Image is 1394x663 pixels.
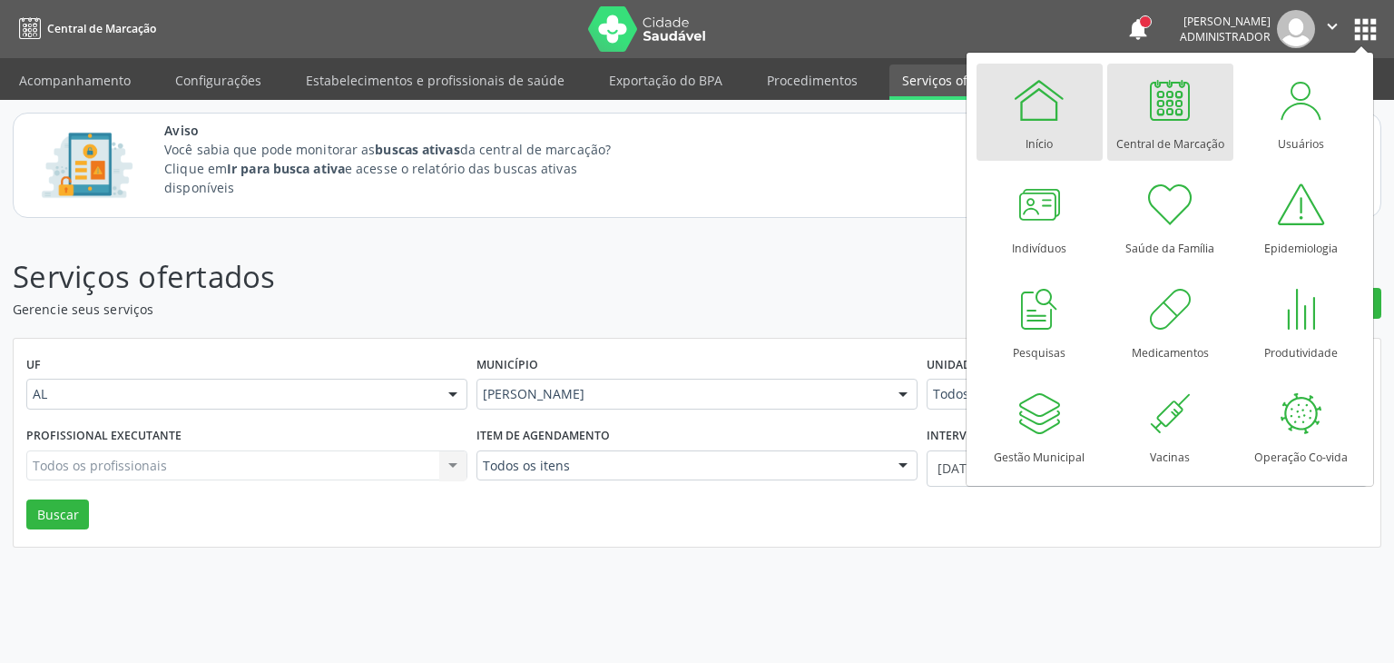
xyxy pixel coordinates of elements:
[1350,14,1381,45] button: apps
[483,457,880,475] span: Todos os itens
[164,140,644,197] p: Você sabia que pode monitorar as da central de marcação? Clique em e acesse o relatório das busca...
[476,422,610,450] label: Item de agendamento
[227,160,345,177] strong: Ir para busca ativa
[1107,272,1233,370] a: Medicamentos
[927,422,1058,450] label: Intervalo de criação
[754,64,870,96] a: Procedimentos
[26,422,182,450] label: Profissional executante
[1238,64,1364,161] a: Usuários
[977,168,1103,265] a: Indivíduos
[483,385,880,403] span: [PERSON_NAME]
[293,64,577,96] a: Estabelecimentos e profissionais de saúde
[927,351,1085,380] label: Unidade de agendamento
[1315,10,1350,48] button: 
[6,64,143,96] a: Acompanhamento
[933,385,1330,403] span: Todos os estabelecimentos
[1107,377,1233,474] a: Vacinas
[476,351,538,380] label: Município
[26,351,41,380] label: UF
[47,21,156,36] span: Central de Marcação
[13,14,156,44] a: Central de Marcação
[1180,29,1271,45] span: Administrador
[375,141,459,158] strong: buscas ativas
[13,254,971,300] p: Serviços ofertados
[13,300,971,319] p: Gerencie seus serviços
[1125,16,1151,42] button: notifications
[977,377,1103,474] a: Gestão Municipal
[1277,10,1315,48] img: img
[1238,272,1364,370] a: Produtividade
[26,500,89,530] button: Buscar
[977,64,1103,161] a: Início
[35,124,139,206] img: Imagem de CalloutCard
[977,272,1103,370] a: Pesquisas
[927,450,1368,487] input: Selecione um intervalo
[1238,168,1364,265] a: Epidemiologia
[1322,16,1342,36] i: 
[33,385,430,403] span: AL
[162,64,274,96] a: Configurações
[1180,14,1271,29] div: [PERSON_NAME]
[889,64,1026,100] a: Serviços ofertados
[596,64,735,96] a: Exportação do BPA
[1238,377,1364,474] a: Operação Co-vida
[164,121,644,140] span: Aviso
[1107,168,1233,265] a: Saúde da Família
[1107,64,1233,161] a: Central de Marcação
